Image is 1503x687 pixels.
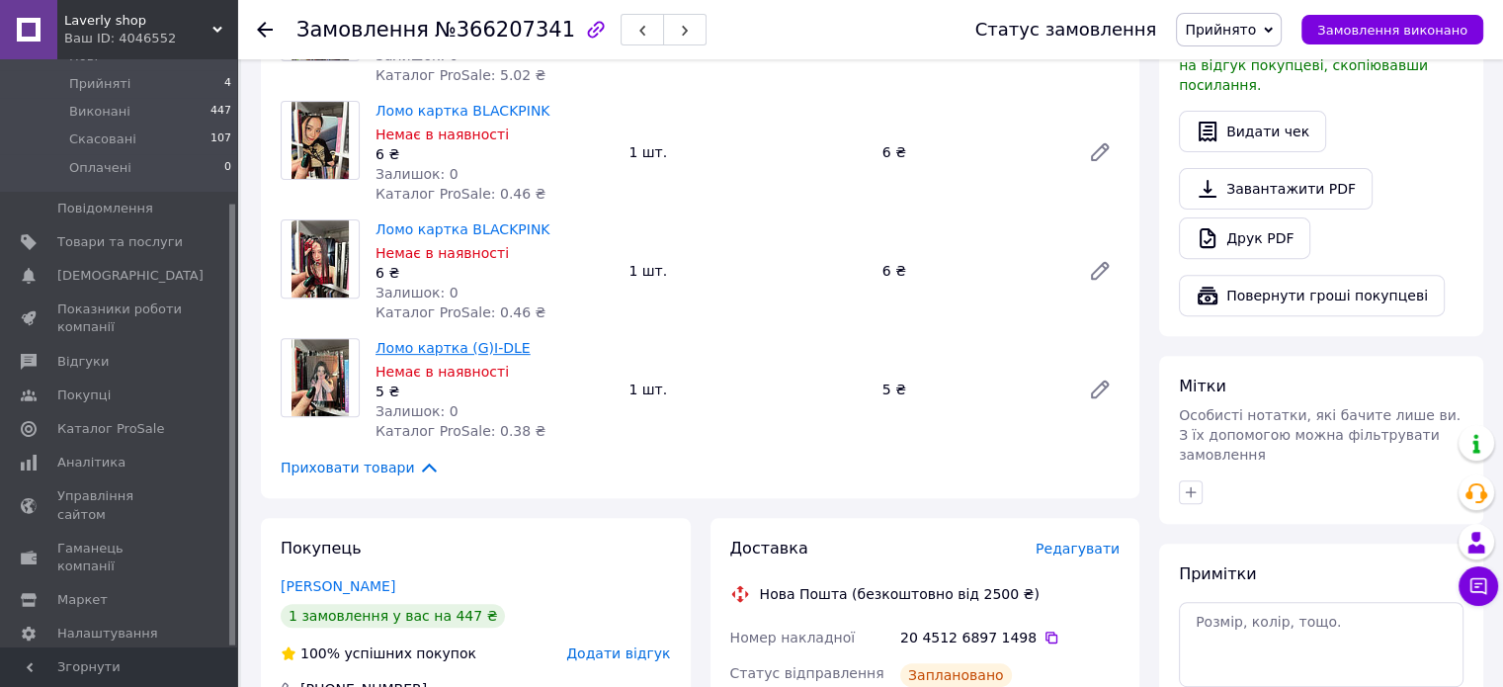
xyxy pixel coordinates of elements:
div: 1 замовлення у вас на 447 ₴ [281,604,505,628]
span: Відгуки [57,353,109,371]
div: 5 ₴ [376,382,613,401]
button: Повернути гроші покупцеві [1179,275,1445,316]
span: Залишок: 0 [376,403,459,419]
div: 5 ₴ [875,376,1072,403]
span: Редагувати [1036,541,1120,557]
span: 0 [224,159,231,177]
span: [DEMOGRAPHIC_DATA] [57,267,204,285]
div: 6 ₴ [376,263,613,283]
div: Нова Пошта (безкоштовно від 2500 ₴) [755,584,1044,604]
img: Ломо картка BLACKPINK [292,102,350,179]
span: Аналітика [57,454,125,472]
span: Залишок: 0 [376,47,459,63]
img: Ломо картка (G)I-DLE [292,339,350,416]
div: 6 ₴ [875,257,1072,285]
span: Показники роботи компанії [57,301,183,336]
div: 6 ₴ [376,144,613,164]
span: Маркет [57,591,108,609]
span: Замовлення [296,18,429,42]
div: 1 шт. [621,376,874,403]
button: Замовлення виконано [1301,15,1483,44]
span: Номер накладної [730,630,856,645]
a: Ломо картка BLACKPINK [376,103,549,119]
button: Видати чек [1179,111,1326,152]
span: Каталог ProSale: 0.38 ₴ [376,423,545,439]
span: №366207341 [435,18,575,42]
span: Прийняті [69,75,130,93]
div: 6 ₴ [875,138,1072,166]
span: Виконані [69,103,130,121]
div: Заплановано [900,663,1012,687]
div: Повернутися назад [257,20,273,40]
div: Статус замовлення [975,20,1157,40]
span: Немає в наявності [376,245,509,261]
span: Товари та послуги [57,233,183,251]
span: Гаманець компанії [57,540,183,575]
span: Статус відправлення [730,665,884,681]
span: Немає в наявності [376,364,509,380]
span: Каталог ProSale: 0.46 ₴ [376,304,545,320]
span: Оплачені [69,159,131,177]
span: Покупець [281,539,362,558]
div: 1 шт. [621,257,874,285]
a: Ломо картка BLACKPINK [376,221,549,237]
span: Замовлення виконано [1317,23,1467,38]
span: У вас є 29 днів, щоб відправити запит на відгук покупцеві, скопіювавши посилання. [1179,38,1457,93]
a: Друк PDF [1179,217,1310,259]
span: Каталог ProSale: 5.02 ₴ [376,67,545,83]
span: 100% [300,645,340,661]
span: Мітки [1179,377,1226,395]
span: 447 [210,103,231,121]
div: 20 4512 6897 1498 [900,628,1120,647]
span: Прийнято [1185,22,1256,38]
div: успішних покупок [281,644,476,663]
span: Примітки [1179,564,1256,583]
span: Доставка [730,539,808,558]
span: 4 [224,75,231,93]
button: Чат з покупцем [1459,566,1498,606]
span: Налаштування [57,625,158,643]
a: Редагувати [1080,370,1120,409]
span: Скасовані [69,130,136,148]
div: Ваш ID: 4046552 [64,30,237,47]
span: Особисті нотатки, які бачите лише ви. З їх допомогою можна фільтрувати замовлення [1179,407,1461,463]
span: Немає в наявності [376,127,509,142]
span: Залишок: 0 [376,285,459,301]
a: Завантажити PDF [1179,168,1373,210]
span: Додати відгук [566,645,670,661]
div: 1 шт. [621,138,874,166]
span: Каталог ProSale: 0.46 ₴ [376,186,545,202]
a: Редагувати [1080,251,1120,291]
a: Ломо картка (G)I-DLE [376,340,531,356]
img: Ломо картка BLACKPINK [292,220,350,298]
span: Управління сайтом [57,487,183,523]
span: 107 [210,130,231,148]
span: Покупці [57,386,111,404]
a: [PERSON_NAME] [281,578,395,594]
span: Залишок: 0 [376,166,459,182]
span: Каталог ProSale [57,420,164,438]
a: Редагувати [1080,132,1120,172]
span: Приховати товари [281,457,440,478]
span: Laverly shop [64,12,212,30]
span: Повідомлення [57,200,153,217]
